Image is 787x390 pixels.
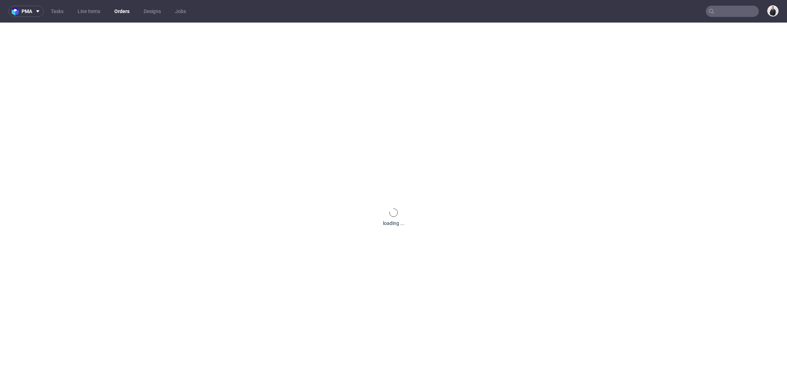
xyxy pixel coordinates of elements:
img: logo [12,7,22,16]
a: Orders [110,6,134,17]
a: Line Items [73,6,104,17]
button: pma [8,6,44,17]
a: Designs [139,6,165,17]
div: loading ... [383,220,404,227]
img: Adrian Margula [768,6,778,16]
a: Tasks [47,6,68,17]
a: Jobs [171,6,190,17]
span: pma [22,9,32,14]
